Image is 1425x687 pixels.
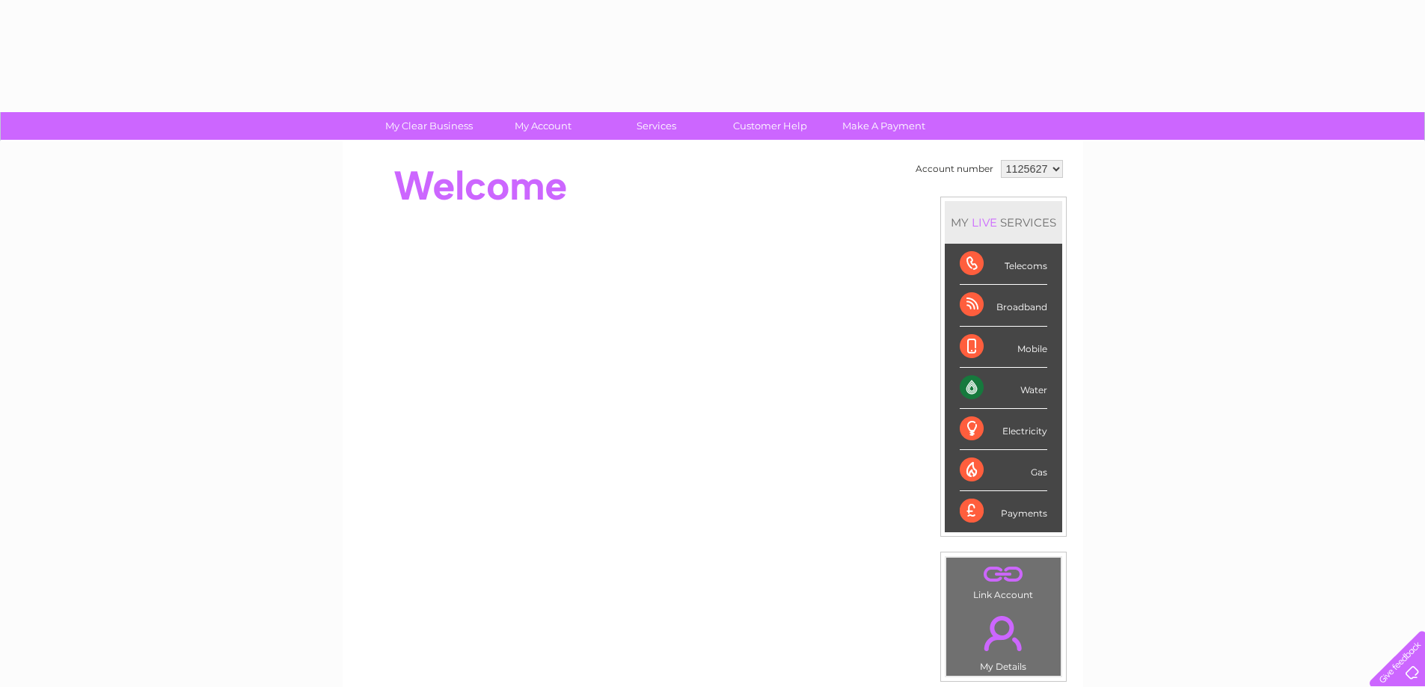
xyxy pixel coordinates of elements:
a: . [950,561,1057,588]
a: . [950,607,1057,659]
div: Electricity [960,409,1047,450]
a: Customer Help [708,112,832,140]
a: My Account [481,112,604,140]
div: MY SERVICES [945,201,1062,244]
a: My Clear Business [367,112,491,140]
div: Water [960,368,1047,409]
div: Gas [960,450,1047,491]
div: Telecoms [960,244,1047,285]
td: Account number [912,156,997,182]
div: Payments [960,491,1047,532]
td: Link Account [946,557,1061,604]
div: LIVE [969,215,1000,229]
a: Services [595,112,718,140]
td: My Details [946,603,1061,677]
div: Mobile [960,327,1047,368]
a: Make A Payment [822,112,946,140]
div: Broadband [960,285,1047,326]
